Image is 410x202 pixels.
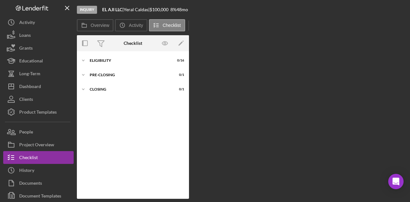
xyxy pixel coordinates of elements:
button: Activity [115,19,147,31]
span: $100,000 [150,7,168,12]
div: 8 % [170,7,176,12]
div: 0 / 1 [173,73,184,77]
label: Activity [129,23,143,28]
button: Loans [3,29,74,42]
div: Checklist [19,151,38,166]
button: Educational [3,54,74,67]
div: Product Templates [19,106,57,120]
b: EL AJI LLC [102,7,122,12]
div: Clients [19,93,33,107]
div: People [19,125,33,140]
div: Checklist [124,41,142,46]
button: Project Overview [3,138,74,151]
button: Checklist [3,151,74,164]
div: Documents [19,177,42,191]
div: Closing [90,87,168,91]
button: Product Templates [3,106,74,118]
label: Checklist [163,23,181,28]
div: | [102,7,124,12]
button: Overview [77,19,113,31]
button: Clients [3,93,74,106]
div: ELIGIBILITY [90,59,168,62]
button: Dashboard [3,80,74,93]
div: History [19,164,34,178]
div: Grants [19,42,33,56]
div: Long-Term [19,67,40,82]
button: Long-Term [3,67,74,80]
button: Grants [3,42,74,54]
button: Activity [3,16,74,29]
div: Inquiry [77,6,97,14]
div: Activity [19,16,35,30]
div: Project Overview [19,138,54,153]
button: History [3,164,74,177]
div: Open Intercom Messenger [388,174,404,189]
div: Yeral Caldas | [124,7,150,12]
button: Checklist [149,19,185,31]
div: 48 mo [176,7,188,12]
label: Overview [91,23,109,28]
div: Dashboard [19,80,41,94]
div: Educational [19,54,43,69]
div: Loans [19,29,31,43]
div: 0 / 16 [173,59,184,62]
div: Pre-Closing [90,73,168,77]
div: 0 / 1 [173,87,184,91]
button: Documents [3,177,74,190]
button: People [3,125,74,138]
